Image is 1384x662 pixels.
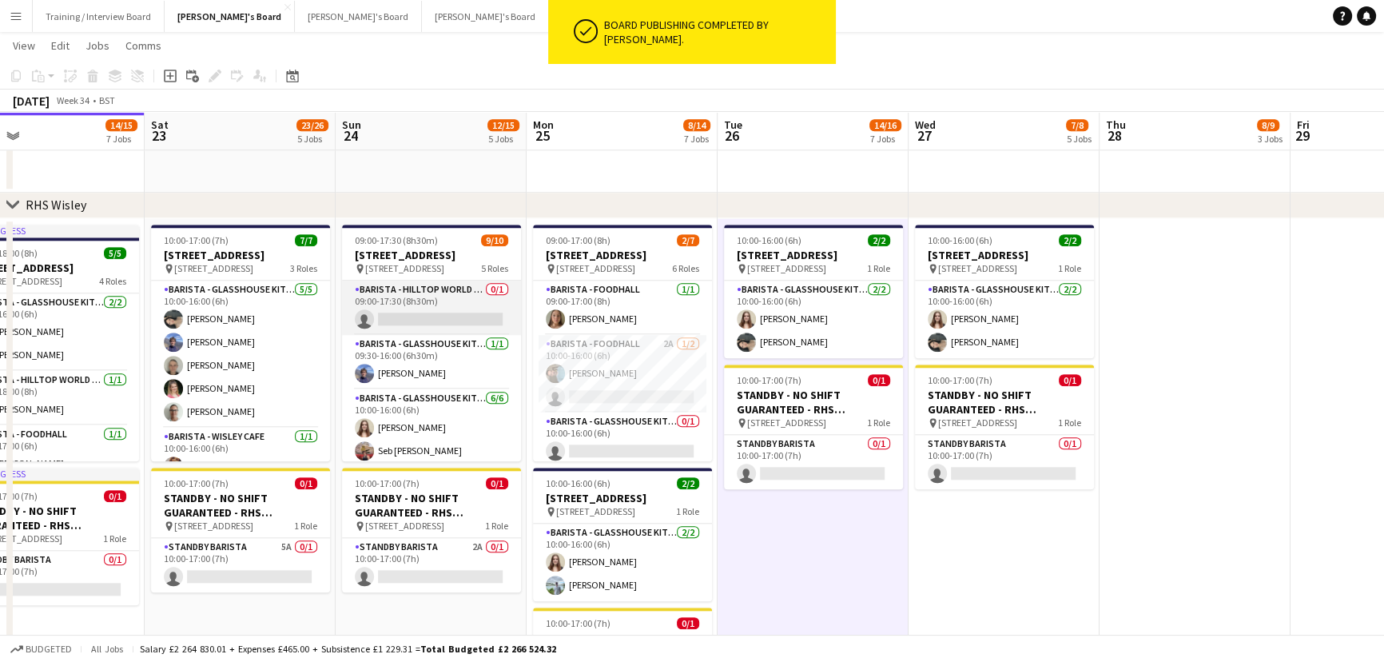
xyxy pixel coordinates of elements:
[724,365,903,489] app-job-card: 10:00-17:00 (7h)0/1STANDBY - NO SHIFT GUARANTEED - RHS [STREET_ADDRESS] [STREET_ADDRESS]1 RoleSTA...
[88,643,126,655] span: All jobs
[677,234,699,246] span: 2/7
[422,1,549,32] button: [PERSON_NAME]'s Board
[99,275,126,287] span: 4 Roles
[533,118,554,132] span: Mon
[342,225,521,461] div: 09:00-17:30 (8h30m)9/10[STREET_ADDRESS] [STREET_ADDRESS]5 RolesBarista - Hilltop World Food Cafe0...
[546,234,610,246] span: 09:00-17:00 (8h)
[79,35,116,56] a: Jobs
[342,248,521,262] h3: [STREET_ADDRESS]
[342,335,521,389] app-card-role: Barista - Glasshouse Kitchen1/109:30-16:00 (6h30m)[PERSON_NAME]
[672,262,699,274] span: 6 Roles
[164,234,229,246] span: 10:00-17:00 (7h)
[869,119,901,131] span: 14/16
[481,262,508,274] span: 5 Roles
[533,491,712,505] h3: [STREET_ADDRESS]
[8,640,74,658] button: Budgeted
[290,262,317,274] span: 3 Roles
[938,262,1017,274] span: [STREET_ADDRESS]
[355,234,438,246] span: 09:00-17:30 (8h30m)
[151,491,330,520] h3: STANDBY - NO SHIFT GUARANTEED - RHS [STREET_ADDRESS]
[915,388,1094,417] h3: STANDBY - NO SHIFT GUARANTEED - RHS [STREET_ADDRESS]
[164,477,229,489] span: 10:00-17:00 (7h)
[151,118,169,132] span: Sat
[86,38,109,53] span: Jobs
[915,225,1094,358] div: 10:00-16:00 (6h)2/2[STREET_ADDRESS] [STREET_ADDRESS]1 RoleBarista - Glasshouse Kitchen2/210:00-16...
[1104,126,1126,145] span: 28
[13,93,50,109] div: [DATE]
[546,477,610,489] span: 10:00-16:00 (6h)
[747,262,826,274] span: [STREET_ADDRESS]
[342,538,521,592] app-card-role: STANDBY BARISTA2A0/110:00-17:00 (7h)
[531,126,554,145] span: 25
[125,38,161,53] span: Comms
[174,262,253,274] span: [STREET_ADDRESS]
[151,248,330,262] h3: [STREET_ADDRESS]
[365,520,444,532] span: [STREET_ADDRESS]
[26,197,86,213] div: RHS Wisley
[724,248,903,262] h3: [STREET_ADDRESS]
[99,94,115,106] div: BST
[737,374,801,386] span: 10:00-17:00 (7h)
[533,413,712,467] app-card-role: Barista - Glasshouse Kitchen0/110:00-16:00 (6h)
[342,468,521,592] app-job-card: 10:00-17:00 (7h)0/1STANDBY - NO SHIFT GUARANTEED - RHS [STREET_ADDRESS] [STREET_ADDRESS]1 RoleSTA...
[485,520,508,532] span: 1 Role
[1297,118,1310,132] span: Fri
[1058,417,1081,429] span: 1 Role
[340,126,361,145] span: 24
[104,247,126,259] span: 5/5
[676,505,699,517] span: 1 Role
[724,435,903,489] app-card-role: STANDBY BARISTA0/110:00-17:00 (7h)
[295,1,422,32] button: [PERSON_NAME]'s Board
[33,1,165,32] button: Training / Interview Board
[724,225,903,358] app-job-card: 10:00-16:00 (6h)2/2[STREET_ADDRESS] [STREET_ADDRESS]1 RoleBarista - Glasshouse Kitchen2/210:00-16...
[1059,234,1081,246] span: 2/2
[684,133,710,145] div: 7 Jobs
[53,94,93,106] span: Week 34
[487,119,519,131] span: 12/15
[683,119,710,131] span: 8/14
[724,118,742,132] span: Tue
[365,262,444,274] span: [STREET_ADDRESS]
[556,262,635,274] span: [STREET_ADDRESS]
[151,225,330,461] app-job-card: 10:00-17:00 (7h)7/7[STREET_ADDRESS] [STREET_ADDRESS]3 RolesBarista - Glasshouse Kitchen5/510:00-1...
[119,35,168,56] a: Comms
[533,335,712,413] app-card-role: Barista - Foodhall2A1/210:00-16:00 (6h)[PERSON_NAME]
[13,38,35,53] span: View
[1059,374,1081,386] span: 0/1
[915,365,1094,489] app-job-card: 10:00-17:00 (7h)0/1STANDBY - NO SHIFT GUARANTEED - RHS [STREET_ADDRESS] [STREET_ADDRESS]1 RoleSTA...
[868,374,890,386] span: 0/1
[355,477,420,489] span: 10:00-17:00 (7h)
[103,532,126,544] span: 1 Role
[151,468,330,592] app-job-card: 10:00-17:00 (7h)0/1STANDBY - NO SHIFT GUARANTEED - RHS [STREET_ADDRESS] [STREET_ADDRESS]1 RoleSTA...
[420,643,556,655] span: Total Budgeted £2 266 524.32
[533,524,712,601] app-card-role: Barista - Glasshouse Kitchen2/210:00-16:00 (6h)[PERSON_NAME][PERSON_NAME]
[724,281,903,358] app-card-role: Barista - Glasshouse Kitchen2/210:00-16:00 (6h)[PERSON_NAME][PERSON_NAME]
[342,491,521,520] h3: STANDBY - NO SHIFT GUARANTEED - RHS [STREET_ADDRESS]
[174,520,253,532] span: [STREET_ADDRESS]
[105,119,137,131] span: 14/15
[488,133,519,145] div: 5 Jobs
[533,631,712,660] h3: STANDBY - NO SHIFT GUARANTEED - RHS [STREET_ADDRESS]
[6,35,42,56] a: View
[295,477,317,489] span: 0/1
[486,477,508,489] span: 0/1
[546,617,610,629] span: 10:00-17:00 (7h)
[867,262,890,274] span: 1 Role
[26,644,72,655] span: Budgeted
[51,38,70,53] span: Edit
[140,643,556,655] div: Salary £2 264 830.01 + Expenses £465.00 + Subsistence £1 229.31 =
[915,118,936,132] span: Wed
[533,225,712,461] app-job-card: 09:00-17:00 (8h)2/7[STREET_ADDRESS] [STREET_ADDRESS]6 RolesBarista - Foodhall1/109:00-17:00 (8h)[...
[296,119,328,131] span: 23/26
[556,505,635,517] span: [STREET_ADDRESS]
[677,477,699,489] span: 2/2
[1295,126,1310,145] span: 29
[533,468,712,601] app-job-card: 10:00-16:00 (6h)2/2[STREET_ADDRESS] [STREET_ADDRESS]1 RoleBarista - Glasshouse Kitchen2/210:00-16...
[1106,118,1126,132] span: Thu
[928,234,992,246] span: 10:00-16:00 (6h)
[747,417,826,429] span: [STREET_ADDRESS]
